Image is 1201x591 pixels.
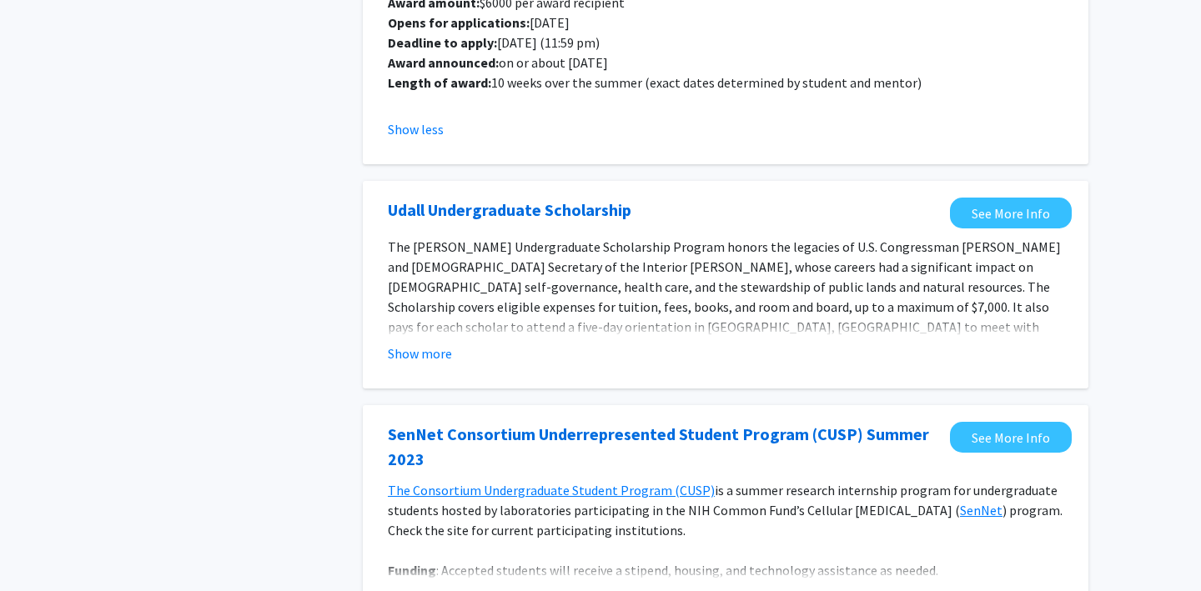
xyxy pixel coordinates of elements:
strong: Funding [388,562,436,578]
strong: Opens for applications: [388,14,530,31]
a: SenNet [960,502,1003,518]
a: Opens in a new tab [388,422,942,472]
p: 10 weeks over the summer (exact dates determined by student and mentor) [388,73,1063,93]
p: : Accepted students will receive a stipend, housing, and technology assistance as needed. [388,560,1063,580]
strong: Award announced: [388,54,499,71]
span: The [PERSON_NAME] Undergraduate Scholarship Program honors the legacies of U.S. Congressman [PERS... [388,238,1061,375]
strong: Length of award: [388,74,491,91]
p: [DATE] [388,13,1063,33]
p: is a summer research internship program for undergraduate students hosted by laboratories partici... [388,480,1063,540]
p: [DATE] (11:59 pm) [388,33,1063,53]
a: Opens in a new tab [950,422,1072,453]
a: Opens in a new tab [388,198,631,223]
iframe: Chat [13,516,71,578]
button: Show more [388,343,452,363]
p: on or about [DATE] [388,53,1063,73]
button: Show less [388,119,444,139]
strong: Deadline to apply: [388,34,497,51]
a: Opens in a new tab [950,198,1072,228]
a: The Consortium Undergraduate Student Program (CUSP) [388,482,715,498]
